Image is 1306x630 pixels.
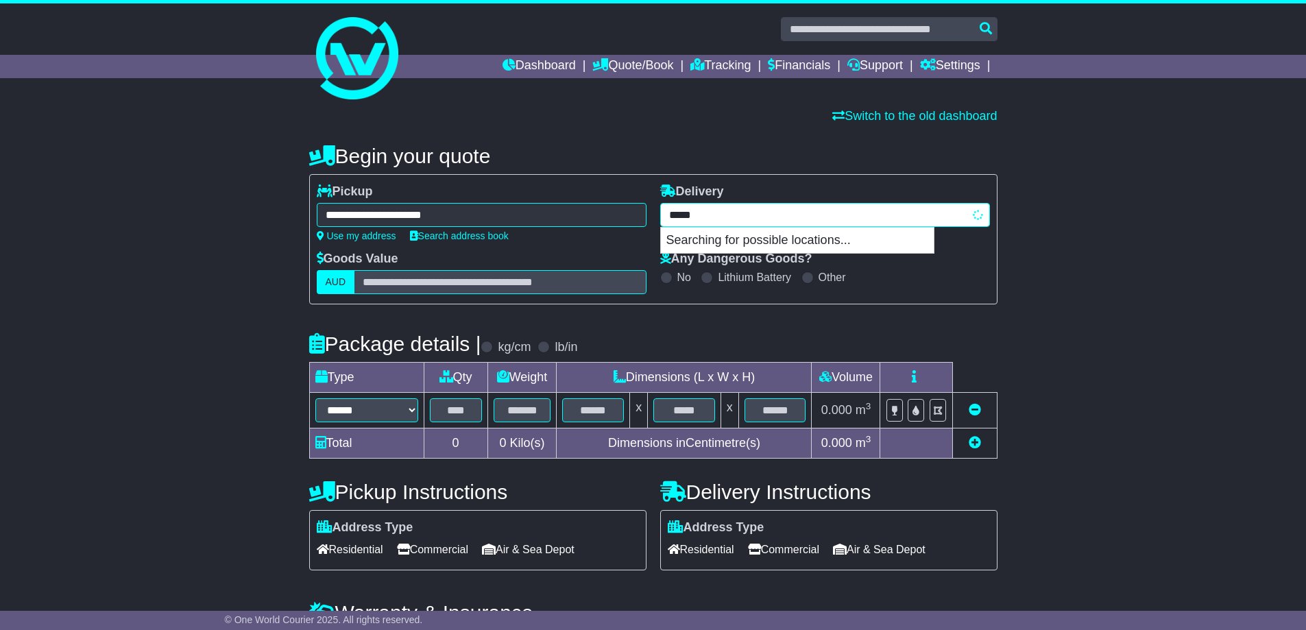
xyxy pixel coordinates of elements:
[661,228,934,254] p: Searching for possible locations...
[768,55,830,78] a: Financials
[856,403,871,417] span: m
[832,109,997,123] a: Switch to the old dashboard
[660,252,812,267] label: Any Dangerous Goods?
[821,403,852,417] span: 0.000
[557,428,812,459] td: Dimensions in Centimetre(s)
[677,271,691,284] label: No
[317,520,413,535] label: Address Type
[424,428,487,459] td: 0
[424,363,487,393] td: Qty
[866,434,871,444] sup: 3
[317,252,398,267] label: Goods Value
[482,539,575,560] span: Air & Sea Depot
[847,55,903,78] a: Support
[660,481,997,503] h4: Delivery Instructions
[499,436,506,450] span: 0
[668,520,764,535] label: Address Type
[317,230,396,241] a: Use my address
[225,614,423,625] span: © One World Courier 2025. All rights reserved.
[718,271,791,284] label: Lithium Battery
[821,436,852,450] span: 0.000
[748,539,819,560] span: Commercial
[503,55,576,78] a: Dashboard
[410,230,509,241] a: Search address book
[660,203,990,227] typeahead: Please provide city
[309,363,424,393] td: Type
[309,145,997,167] h4: Begin your quote
[969,403,981,417] a: Remove this item
[920,55,980,78] a: Settings
[668,539,734,560] span: Residential
[557,363,812,393] td: Dimensions (L x W x H)
[833,539,926,560] span: Air & Sea Depot
[309,481,646,503] h4: Pickup Instructions
[866,401,871,411] sup: 3
[819,271,846,284] label: Other
[309,428,424,459] td: Total
[555,340,577,355] label: lb/in
[317,270,355,294] label: AUD
[630,393,648,428] td: x
[498,340,531,355] label: kg/cm
[856,436,871,450] span: m
[487,363,557,393] td: Weight
[969,436,981,450] a: Add new item
[487,428,557,459] td: Kilo(s)
[317,539,383,560] span: Residential
[397,539,468,560] span: Commercial
[812,363,880,393] td: Volume
[317,184,373,199] label: Pickup
[690,55,751,78] a: Tracking
[660,184,724,199] label: Delivery
[309,601,997,624] h4: Warranty & Insurance
[309,332,481,355] h4: Package details |
[721,393,738,428] td: x
[592,55,673,78] a: Quote/Book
